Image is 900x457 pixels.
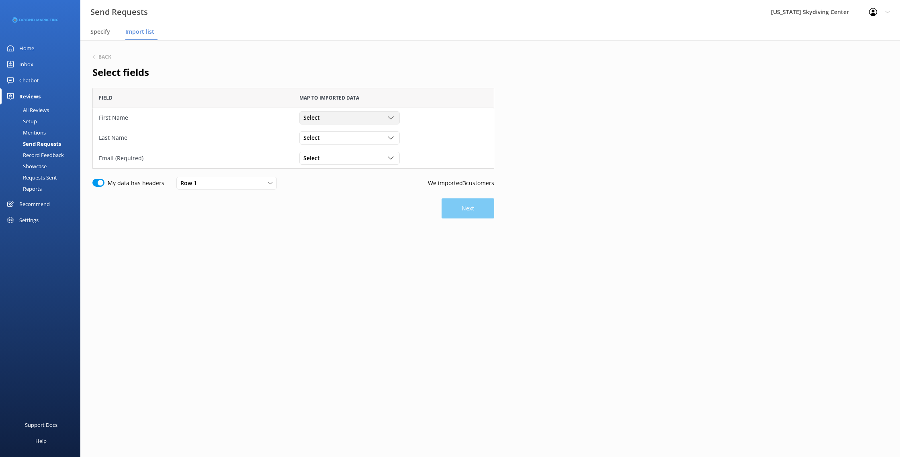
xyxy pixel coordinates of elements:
[90,6,148,18] h3: Send Requests
[98,55,111,59] h6: Back
[108,179,164,188] label: My data has headers
[5,161,47,172] div: Showcase
[99,154,287,163] div: Email (Required)
[303,113,325,122] span: Select
[5,183,42,194] div: Reports
[5,161,80,172] a: Showcase
[5,149,64,161] div: Record Feedback
[90,28,110,36] span: Specify
[5,172,80,183] a: Requests Sent
[19,212,39,228] div: Settings
[125,28,154,36] span: Import list
[19,40,34,56] div: Home
[35,433,47,449] div: Help
[5,127,46,138] div: Mentions
[19,72,39,88] div: Chatbot
[5,183,80,194] a: Reports
[5,116,80,127] a: Setup
[180,179,202,188] span: Row 1
[92,65,494,80] h2: Select fields
[92,108,494,168] div: grid
[12,14,58,27] img: 3-1676954853.png
[428,179,494,188] p: We imported 3 customers
[5,104,49,116] div: All Reviews
[99,133,287,142] div: Last Name
[25,417,57,433] div: Support Docs
[5,138,61,149] div: Send Requests
[19,196,50,212] div: Recommend
[303,154,325,163] span: Select
[99,113,287,122] div: First Name
[5,127,80,138] a: Mentions
[92,55,111,59] button: Back
[299,94,359,102] span: Map to imported data
[5,172,57,183] div: Requests Sent
[99,94,112,102] span: Field
[19,56,33,72] div: Inbox
[5,149,80,161] a: Record Feedback
[5,104,80,116] a: All Reviews
[19,88,41,104] div: Reviews
[303,133,325,142] span: Select
[5,138,80,149] a: Send Requests
[5,116,37,127] div: Setup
